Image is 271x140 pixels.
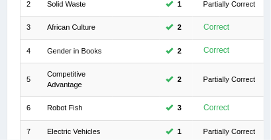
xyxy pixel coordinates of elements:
div: Correct [199,44,234,57]
div: Partially Correct [199,126,260,138]
a: Robot Fish [47,104,82,112]
td: 4 [20,40,40,63]
span: You can still take this question [173,22,186,34]
a: Electric Vehicles [47,127,100,135]
td: 3 [20,16,40,39]
td: 6 [20,97,40,120]
span: You can still take this question [173,74,186,86]
span: You can still take this question [173,126,186,138]
td: 5 [20,63,40,96]
a: African Culture [47,23,95,31]
a: Competitive Advantage [47,70,85,88]
a: Gender in Books [47,47,101,55]
div: Correct [199,102,234,115]
span: You can still take this question [173,46,186,57]
span: You can still take this question [173,102,186,114]
div: Partially Correct [199,74,260,86]
div: Correct [199,21,234,34]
